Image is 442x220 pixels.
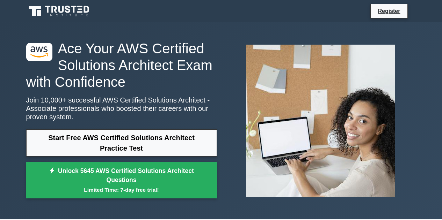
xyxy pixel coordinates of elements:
[26,129,217,157] a: Start Free AWS Certified Solutions Architect Practice Test
[26,162,217,199] a: Unlock 5645 AWS Certified Solutions Architect QuestionsLimited Time: 7-day free trial!
[35,186,208,194] small: Limited Time: 7-day free trial!
[374,7,404,15] a: Register
[26,40,217,90] h1: Ace Your AWS Certified Solutions Architect Exam with Confidence
[26,96,217,121] p: Join 10,000+ successful AWS Certified Solutions Architect - Associate professionals who boosted t...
